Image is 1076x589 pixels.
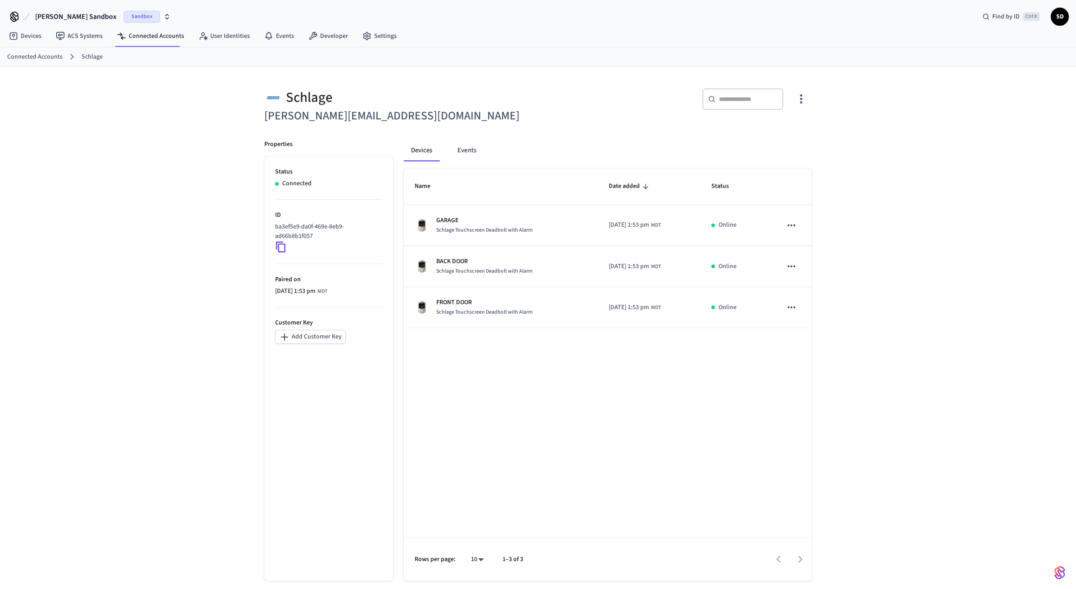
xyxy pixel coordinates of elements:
[110,28,191,44] a: Connected Accounts
[415,218,429,233] img: Schlage Sense Smart Deadbolt with Camelot Trim, Front
[436,226,533,234] span: Schlage Touchscreen Deadbolt with Alarm
[264,140,293,149] p: Properties
[275,330,346,344] button: Add Customer Key
[415,300,429,315] img: Schlage Sense Smart Deadbolt with Camelot Trim, Front
[415,259,429,274] img: Schlage Sense Smart Deadbolt with Camelot Trim, Front
[7,52,63,62] a: Connected Accounts
[436,267,533,275] span: Schlage Touchscreen Deadbolt with Alarm
[609,220,649,230] span: [DATE] 1:53 pm
[282,179,312,188] p: Connected
[1022,12,1040,21] span: Ctrl K
[1051,8,1069,26] button: SD
[975,9,1047,25] div: Find by IDCtrl K
[466,553,488,566] div: 10
[275,210,382,220] p: ID
[275,318,382,328] p: Customer Key
[35,11,117,22] span: [PERSON_NAME] Sandbox
[301,28,355,44] a: Developer
[719,220,737,230] p: Online
[275,287,316,296] span: [DATE] 1:53 pm
[317,288,327,296] span: MDT
[124,11,160,23] span: Sandbox
[502,555,523,564] p: 1–3 of 3
[275,222,379,241] p: ba3ef5e9-da0f-469e-8eb9-ad66b8b1f057
[609,303,649,312] span: [DATE] 1:53 pm
[436,308,533,316] span: Schlage Touchscreen Deadbolt with Alarm
[264,88,282,107] img: Schlage Logo, Square
[711,179,741,193] span: Status
[191,28,257,44] a: User Identities
[609,262,661,271] div: America/Edmonton
[49,28,110,44] a: ACS Systems
[415,179,442,193] span: Name
[436,216,533,225] p: GARAGE
[275,287,327,296] div: America/Edmonton
[264,88,533,107] div: Schlage
[450,140,484,161] button: Events
[719,262,737,271] p: Online
[609,179,651,193] span: Date added
[992,12,1020,21] span: Find by ID
[2,28,49,44] a: Devices
[436,298,533,307] p: FRONT DOOR
[275,275,382,284] p: Paired on
[719,303,737,312] p: Online
[1054,566,1065,580] img: SeamLogoGradient.69752ec5.svg
[609,262,649,271] span: [DATE] 1:53 pm
[651,221,661,229] span: MDT
[404,169,812,328] table: sticky table
[264,107,533,125] h6: [PERSON_NAME][EMAIL_ADDRESS][DOMAIN_NAME]
[651,263,661,271] span: MDT
[355,28,404,44] a: Settings
[404,140,439,161] button: Devices
[275,167,382,177] p: Status
[609,303,661,312] div: America/Edmonton
[404,140,812,161] div: connected account tabs
[257,28,301,44] a: Events
[81,52,103,62] a: Schlage
[651,304,661,312] span: MDT
[436,257,533,266] p: BACK DOOR
[415,555,456,564] p: Rows per page:
[609,220,661,230] div: America/Edmonton
[1052,9,1068,25] span: SD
